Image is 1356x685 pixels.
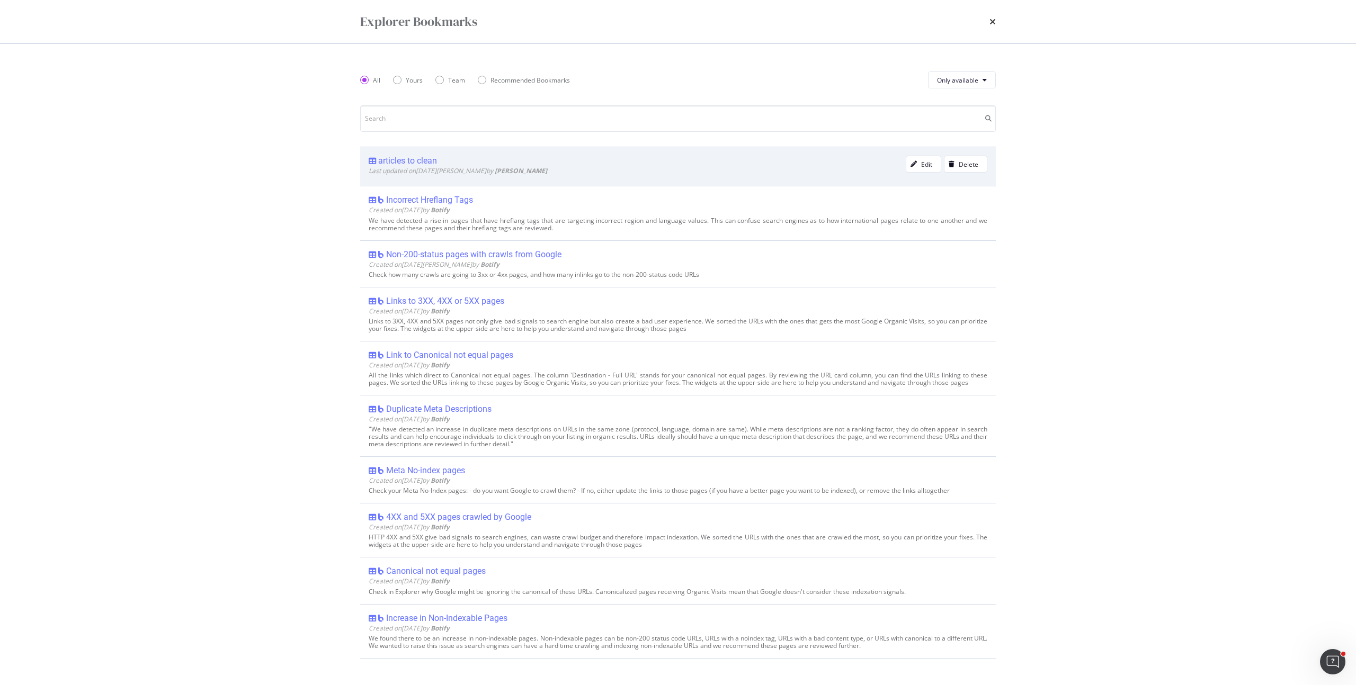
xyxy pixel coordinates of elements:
span: Created on [DATE] by [369,307,450,316]
b: Botify [431,522,450,531]
div: Team [448,76,465,85]
div: articles to clean [378,156,437,166]
b: Botify [431,360,450,369]
div: All [373,76,380,85]
span: Created on [DATE] by [369,624,450,633]
button: Delete [944,156,987,173]
div: Yours [406,76,423,85]
span: Created on [DATE] by [369,414,450,423]
div: Delete [959,160,978,169]
b: Botify [480,260,499,269]
div: Recommended Bookmarks [478,76,570,85]
span: Only available [937,76,978,85]
div: Increase in Non-Indexable Pages [386,613,507,624]
span: Created on [DATE] by [369,360,450,369]
div: Links to 3XX, 4XX and 5XX pages not only give bad signals to search engine but also create a bad ... [369,318,987,332]
div: Recommended Bookmarks [490,76,570,85]
div: We have detected a rise in pages that have hreflang tags that are targeting incorrect region and ... [369,217,987,232]
div: 4XX and 5XX pages crawled by Google [386,512,531,522]
div: All the links which direct to Canonical not equal pages. The column 'Destination - Full URL' stan... [369,372,987,386]
div: "We have detected an increase in duplicate meta descriptions on URLs in the same zone (protocol, ... [369,426,987,448]
div: Yours [393,76,423,85]
iframe: Intercom live chat [1320,649,1345,674]
div: HTTP 4XX and 5XX give bad signals to search engines, can waste crawl budget and therefore impact ... [369,534,987,548]
b: Botify [431,576,450,585]
div: Check your Meta No-Index pages: - do you want Google to crawl them? - If no, either update the li... [369,487,987,494]
div: Edit [921,160,932,169]
button: Only available [928,71,996,88]
div: Incorrect Hreflang Tags [386,195,473,205]
div: Canonical not equal pages [386,566,486,576]
div: Team [435,76,465,85]
div: Explorer Bookmarks [360,13,477,31]
span: Created on [DATE] by [369,476,450,485]
b: Botify [431,307,450,316]
div: All [360,76,380,85]
input: Search [360,105,996,132]
div: Check how many crawls are going to 3xx or 4xx pages, and how many inlinks go to the non-200-statu... [369,271,987,278]
b: Botify [431,205,450,214]
span: Created on [DATE] by [369,522,450,531]
div: Duplicate Meta Descriptions [386,404,492,414]
div: Links to 3XX, 4XX or 5XX pages [386,296,504,307]
b: Botify [431,624,450,633]
div: Non-200-status pages with crawls from Google [386,249,561,260]
span: Created on [DATE] by [369,576,450,585]
div: We found there to be an increase in non-indexable pages. Non-indexable pages can be non-200 statu... [369,635,987,650]
b: Botify [431,476,450,485]
div: Meta No-index pages [386,465,465,476]
span: Created on [DATE][PERSON_NAME] by [369,260,499,269]
div: Check in Explorer why Google might be ignoring the canonical of these URLs. Canonicalized pages r... [369,588,987,596]
button: Edit [906,156,941,173]
div: times [989,13,996,31]
div: Link to Canonical not equal pages [386,350,513,360]
b: Botify [431,414,450,423]
b: [PERSON_NAME] [495,166,547,175]
span: Created on [DATE] by [369,205,450,214]
span: Last updated on [DATE][PERSON_NAME] by [369,166,547,175]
